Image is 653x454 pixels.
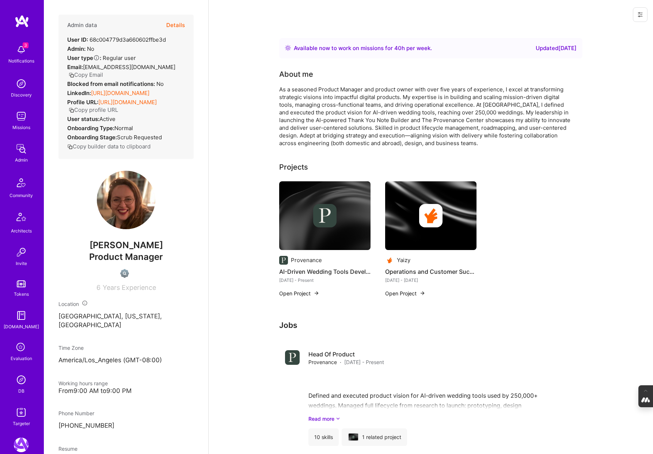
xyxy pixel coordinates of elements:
[340,358,341,366] span: ·
[67,54,136,62] div: Regular user
[12,124,30,131] div: Missions
[67,125,114,132] strong: Onboarding Type:
[120,269,129,278] img: Not Scrubbed
[419,290,425,296] img: arrow-right
[117,134,162,141] span: Scrub Requested
[291,256,322,264] div: Provenance
[279,321,582,330] h3: Jobs
[285,45,291,51] img: Availability
[14,341,28,355] i: icon SelectionTeam
[419,204,443,227] img: Company logo
[279,181,371,250] img: cover
[67,134,117,141] strong: Onboarding Stage:
[114,125,133,132] span: normal
[11,227,32,235] div: Architects
[58,380,108,386] span: Working hours range
[294,44,432,53] div: Available now to work on missions for h per week .
[93,54,100,61] i: Help
[397,256,410,264] div: Yaizy
[99,116,115,122] span: Active
[279,290,319,297] button: Open Project
[14,290,29,298] div: Tokens
[58,345,84,351] span: Time Zone
[13,420,30,427] div: Targeter
[15,156,28,164] div: Admin
[58,356,194,365] p: America/Los_Angeles (GMT-08:00 )
[91,90,149,97] a: [URL][DOMAIN_NAME]
[17,280,26,287] img: tokens
[98,99,157,106] a: [URL][DOMAIN_NAME]
[67,36,166,43] div: 68c004779d3a660602ffbe3d
[279,267,371,276] h4: AI-Driven Wedding Tools Development
[15,15,29,28] img: logo
[67,45,94,53] div: No
[14,76,29,91] img: discovery
[285,350,300,365] img: Company logo
[67,80,156,87] strong: Blocked from email notifications:
[58,446,77,452] span: Resume
[385,290,425,297] button: Open Project
[314,290,319,296] img: arrow-right
[58,410,94,416] span: Phone Number
[8,57,34,65] div: Notifications
[67,90,91,97] strong: LinkedIn:
[279,256,288,265] img: Company logo
[58,312,194,330] p: [GEOGRAPHIC_DATA], [US_STATE], [GEOGRAPHIC_DATA]
[69,107,74,113] i: icon Copy
[67,143,151,150] button: Copy builder data to clipboard
[83,64,175,71] span: [EMAIL_ADDRESS][DOMAIN_NAME]
[58,387,194,395] div: From 9:00 AM to 9:00 PM
[89,251,163,262] span: Product Manager
[12,438,30,452] a: A.Team: Leading A.Team's Marketing & DemandGen
[279,276,371,284] div: [DATE] - Present
[14,405,29,420] img: Skill Targeter
[58,240,194,251] span: [PERSON_NAME]
[4,323,39,330] div: [DOMAIN_NAME]
[308,428,339,446] div: 10 skills
[10,192,33,199] div: Community
[14,245,29,260] img: Invite
[97,171,155,229] img: User Avatar
[67,36,88,43] strong: User ID:
[96,284,100,291] span: 6
[336,415,340,423] i: icon ArrowDownSecondaryDark
[69,71,103,79] button: Copy Email
[342,428,407,446] div: 1 related project
[385,267,477,276] h4: Operations and Customer Success Optimization
[349,434,358,441] img: cover
[344,358,384,366] span: [DATE] - Present
[67,144,73,150] i: icon Copy
[67,22,97,29] h4: Admin data
[536,44,577,53] div: Updated [DATE]
[67,45,86,52] strong: Admin:
[23,42,29,48] span: 3
[14,308,29,323] img: guide book
[166,15,185,36] button: Details
[11,355,32,362] div: Evaluation
[18,387,24,395] div: DB
[385,256,394,265] img: Company logo
[14,109,29,124] img: teamwork
[14,42,29,57] img: bell
[12,209,30,227] img: Architects
[16,260,27,267] div: Invite
[14,141,29,156] img: admin teamwork
[69,72,74,78] i: icon Copy
[67,80,164,88] div: No
[67,99,98,106] strong: Profile URL:
[308,358,337,366] span: Provenance
[279,162,308,173] div: Projects
[308,350,384,358] h4: Head Of Product
[67,116,99,122] strong: User status:
[279,69,313,80] div: About me
[385,181,477,250] img: cover
[103,284,156,291] span: Years Experience
[394,45,402,52] span: 40
[308,415,577,423] a: Read more
[67,54,101,61] strong: User type :
[385,276,477,284] div: [DATE] - [DATE]
[313,204,337,227] img: Company logo
[12,174,30,192] img: Community
[69,106,118,114] button: Copy profile URL
[14,372,29,387] img: Admin Search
